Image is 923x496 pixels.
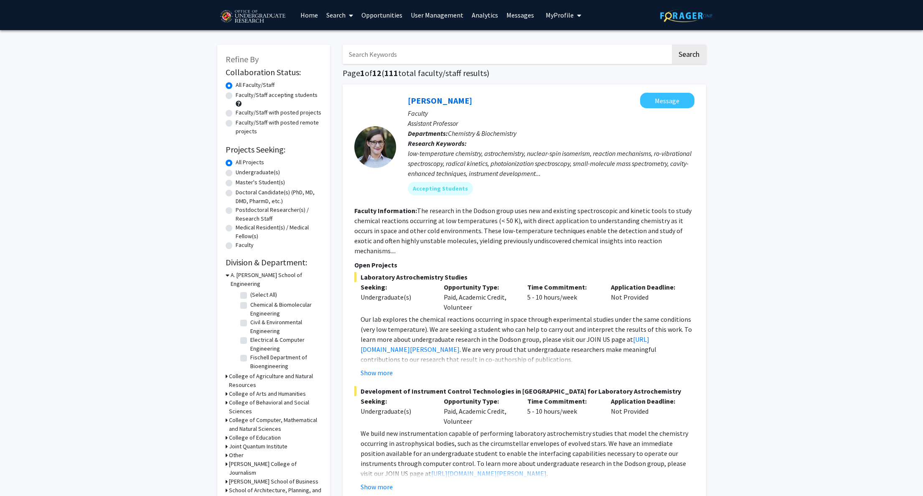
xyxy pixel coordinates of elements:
label: Faculty/Staff with posted remote projects [236,118,322,136]
div: Not Provided [605,282,688,312]
p: Assistant Professor [408,118,694,128]
label: Electrical & Computer Engineering [250,336,320,353]
img: University of Maryland Logo [217,6,288,27]
label: Faculty [236,241,254,249]
mat-chip: Accepting Students [408,182,473,195]
h3: College of Agriculture and Natural Resources [229,372,322,389]
label: Civil & Environmental Engineering [250,318,320,336]
p: Open Projects [354,260,694,270]
a: Messages [502,0,538,30]
span: My Profile [546,11,574,19]
span: Development of Instrument Control Technologies in [GEOGRAPHIC_DATA] for Laboratory Astrochemistry [354,386,694,396]
h3: College of Computer, Mathematical and Natural Sciences [229,416,322,433]
p: Application Deadline: [611,396,682,406]
label: Materials Science & Engineering [250,371,320,388]
label: Doctoral Candidate(s) (PhD, MD, DMD, PharmD, etc.) [236,188,322,206]
label: Fischell Department of Bioengineering [250,353,320,371]
button: Search [672,45,706,64]
h3: [PERSON_NAME] College of Journalism [229,460,322,477]
p: Opportunity Type: [444,396,515,406]
button: Show more [361,482,393,492]
h2: Division & Department: [226,257,322,267]
h2: Collaboration Status: [226,67,322,77]
label: Faculty/Staff accepting students [236,91,318,99]
img: ForagerOne Logo [660,9,712,22]
div: Undergraduate(s) [361,292,432,302]
p: Time Commitment: [527,396,598,406]
label: Chemical & Biomolecular Engineering [250,300,320,318]
a: [URL][DOMAIN_NAME][PERSON_NAME] [431,469,547,478]
a: Analytics [468,0,502,30]
div: Undergraduate(s) [361,406,432,416]
h3: College of Behavioral and Social Sciences [229,398,322,416]
button: Show more [361,368,393,378]
a: [PERSON_NAME] [408,95,472,106]
label: All Projects [236,158,264,167]
label: Postdoctoral Researcher(s) / Research Staff [236,206,322,223]
div: Paid, Academic Credit, Volunteer [437,282,521,312]
h3: College of Arts and Humanities [229,389,306,398]
b: Departments: [408,129,448,137]
a: User Management [407,0,468,30]
a: Search [322,0,357,30]
p: Opportunity Type: [444,282,515,292]
h3: Other [229,451,244,460]
p: Time Commitment: [527,282,598,292]
button: Message Leah Dodson [640,93,694,108]
h2: Projects Seeking: [226,145,322,155]
div: low-temperature chemistry, astrochemistry, nuclear-spin isomerism, reaction mechanisms, ro-vibrat... [408,148,694,178]
label: Undergraduate(s) [236,168,280,177]
p: Our lab explores the chemical reactions occurring in space through experimental studies under the... [361,314,694,364]
h3: Joint Quantum Institute [229,442,287,451]
a: Home [296,0,322,30]
span: 1 [360,68,365,78]
span: 111 [384,68,398,78]
h1: Page of ( total faculty/staff results) [343,68,706,78]
b: Research Keywords: [408,139,467,148]
div: 5 - 10 hours/week [521,282,605,312]
span: 12 [372,68,381,78]
h3: College of Education [229,433,281,442]
p: We build new instrumentation capable of performing laboratory astrochemistry studies that model t... [361,428,694,478]
p: Faculty [408,108,694,118]
label: Medical Resident(s) / Medical Fellow(s) [236,223,322,241]
a: Opportunities [357,0,407,30]
p: Seeking: [361,282,432,292]
p: Seeking: [361,396,432,406]
input: Search Keywords [343,45,671,64]
span: Refine By [226,54,259,64]
b: Faculty Information: [354,206,417,215]
span: Laboratory Astrochemistry Studies [354,272,694,282]
label: Master's Student(s) [236,178,285,187]
label: Faculty/Staff with posted projects [236,108,321,117]
p: Application Deadline: [611,282,682,292]
fg-read-more: The research in the Dodson group uses new and existing spectroscopic and kinetic tools to study c... [354,206,692,255]
label: All Faculty/Staff [236,81,275,89]
div: Paid, Academic Credit, Volunteer [437,396,521,426]
span: Chemistry & Biochemistry [448,129,516,137]
div: Not Provided [605,396,688,426]
h3: A. [PERSON_NAME] School of Engineering [231,271,322,288]
h3: [PERSON_NAME] School of Business [229,477,318,486]
div: 5 - 10 hours/week [521,396,605,426]
label: (Select All) [250,290,277,299]
iframe: Chat [6,458,36,490]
